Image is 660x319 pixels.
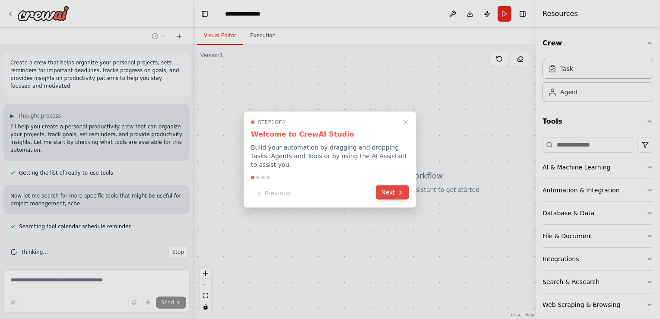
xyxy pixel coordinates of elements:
button: Close walkthrough [400,117,411,128]
button: Hide left sidebar [199,8,211,20]
button: Next [376,185,409,200]
span: Step 1 of 4 [258,119,286,126]
h3: Welcome to CrewAI Studio [251,129,409,140]
button: Previous [251,186,295,201]
p: Build your automation by dragging and dropping Tasks, Agents and Tools or by using the AI Assista... [251,143,409,169]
